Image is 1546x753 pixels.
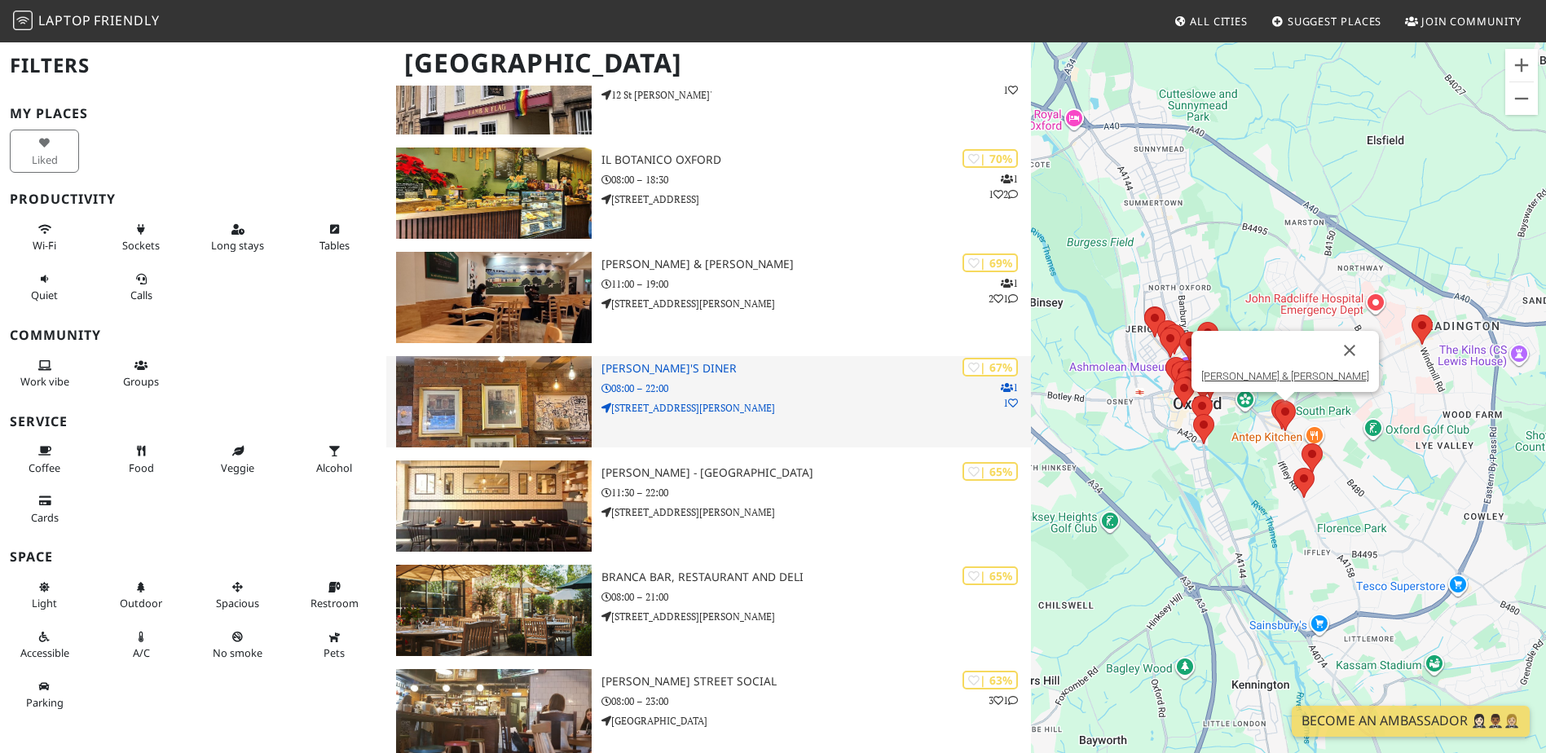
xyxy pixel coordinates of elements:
[33,238,56,253] span: Stable Wi-Fi
[601,675,1031,689] h3: [PERSON_NAME] Street Social
[386,148,1030,239] a: Il Botanico Oxford | 70% 112 Il Botanico Oxford 08:00 – 18:30 [STREET_ADDRESS]
[396,356,591,447] img: Rick's Diner
[107,266,176,309] button: Calls
[1001,380,1018,411] p: 1 1
[1505,49,1538,81] button: Zoom in
[221,460,254,475] span: Veggie
[216,596,259,610] span: Spacious
[962,566,1018,585] div: | 65%
[203,216,272,259] button: Long stays
[989,275,1018,306] p: 1 2 1
[300,574,369,617] button: Restroom
[989,171,1018,202] p: 1 1 2
[601,694,1031,709] p: 08:00 – 23:00
[10,328,377,343] h3: Community
[300,216,369,259] button: Tables
[38,11,91,29] span: Laptop
[10,673,79,716] button: Parking
[133,645,150,660] span: Air conditioned
[396,460,591,552] img: Byron - Oxford
[601,153,1031,167] h3: Il Botanico Oxford
[123,374,159,389] span: Group tables
[386,460,1030,552] a: Byron - Oxford | 65% [PERSON_NAME] - [GEOGRAPHIC_DATA] 11:30 – 22:00 [STREET_ADDRESS][PERSON_NAME]
[396,565,591,656] img: Branca Bar, Restaurant and Deli
[203,623,272,667] button: No smoke
[10,623,79,667] button: Accessible
[601,362,1031,376] h3: [PERSON_NAME]'s Diner
[989,693,1018,708] p: 3 1
[311,596,359,610] span: Restroom
[1167,7,1254,36] a: All Cities
[13,7,160,36] a: LaptopFriendly LaptopFriendly
[601,485,1031,500] p: 11:30 – 22:00
[10,549,377,565] h3: Space
[601,466,1031,480] h3: [PERSON_NAME] - [GEOGRAPHIC_DATA]
[1288,14,1382,29] span: Suggest Places
[107,623,176,667] button: A/C
[601,504,1031,520] p: [STREET_ADDRESS][PERSON_NAME]
[316,460,352,475] span: Alcohol
[203,574,272,617] button: Spacious
[10,438,79,481] button: Coffee
[129,460,154,475] span: Food
[601,570,1031,584] h3: Branca Bar, Restaurant and Deli
[396,252,591,343] img: George & Delila
[386,565,1030,656] a: Branca Bar, Restaurant and Deli | 65% Branca Bar, Restaurant and Deli 08:00 – 21:00 [STREET_ADDRE...
[130,288,152,302] span: Video/audio calls
[20,374,69,389] span: People working
[601,296,1031,311] p: [STREET_ADDRESS][PERSON_NAME]
[10,487,79,531] button: Cards
[107,352,176,395] button: Groups
[962,253,1018,272] div: | 69%
[10,192,377,207] h3: Productivity
[10,216,79,259] button: Wi-Fi
[391,41,1027,86] h1: [GEOGRAPHIC_DATA]
[1330,331,1369,370] button: Close
[962,462,1018,481] div: | 65%
[122,238,160,253] span: Power sockets
[1421,14,1522,29] span: Join Community
[20,645,69,660] span: Accessible
[1505,82,1538,115] button: Zoom out
[1265,7,1389,36] a: Suggest Places
[601,609,1031,624] p: [STREET_ADDRESS][PERSON_NAME]
[601,400,1031,416] p: [STREET_ADDRESS][PERSON_NAME]
[31,288,58,302] span: Quiet
[386,356,1030,447] a: Rick's Diner | 67% 11 [PERSON_NAME]'s Diner 08:00 – 22:00 [STREET_ADDRESS][PERSON_NAME]
[13,11,33,30] img: LaptopFriendly
[107,438,176,481] button: Food
[601,276,1031,292] p: 11:00 – 19:00
[601,172,1031,187] p: 08:00 – 18:30
[601,589,1031,605] p: 08:00 – 21:00
[107,216,176,259] button: Sockets
[1201,370,1369,382] a: [PERSON_NAME] & [PERSON_NAME]
[1398,7,1528,36] a: Join Community
[601,258,1031,271] h3: [PERSON_NAME] & [PERSON_NAME]
[1292,706,1530,737] a: Become an Ambassador 🤵🏻‍♀️🤵🏾‍♂️🤵🏼‍♀️
[94,11,159,29] span: Friendly
[10,41,377,90] h2: Filters
[601,192,1031,207] p: [STREET_ADDRESS]
[26,695,64,710] span: Parking
[211,238,264,253] span: Long stays
[29,460,60,475] span: Coffee
[32,596,57,610] span: Natural light
[962,149,1018,168] div: | 70%
[962,671,1018,689] div: | 63%
[601,713,1031,729] p: [GEOGRAPHIC_DATA]
[10,106,377,121] h3: My Places
[319,238,350,253] span: Work-friendly tables
[10,352,79,395] button: Work vibe
[203,438,272,481] button: Veggie
[300,623,369,667] button: Pets
[300,438,369,481] button: Alcohol
[1190,14,1248,29] span: All Cities
[10,414,377,429] h3: Service
[10,574,79,617] button: Light
[213,645,262,660] span: Smoke free
[324,645,345,660] span: Pet friendly
[107,574,176,617] button: Outdoor
[386,252,1030,343] a: George & Delila | 69% 121 [PERSON_NAME] & [PERSON_NAME] 11:00 – 19:00 [STREET_ADDRESS][PERSON_NAME]
[601,381,1031,396] p: 08:00 – 22:00
[962,358,1018,376] div: | 67%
